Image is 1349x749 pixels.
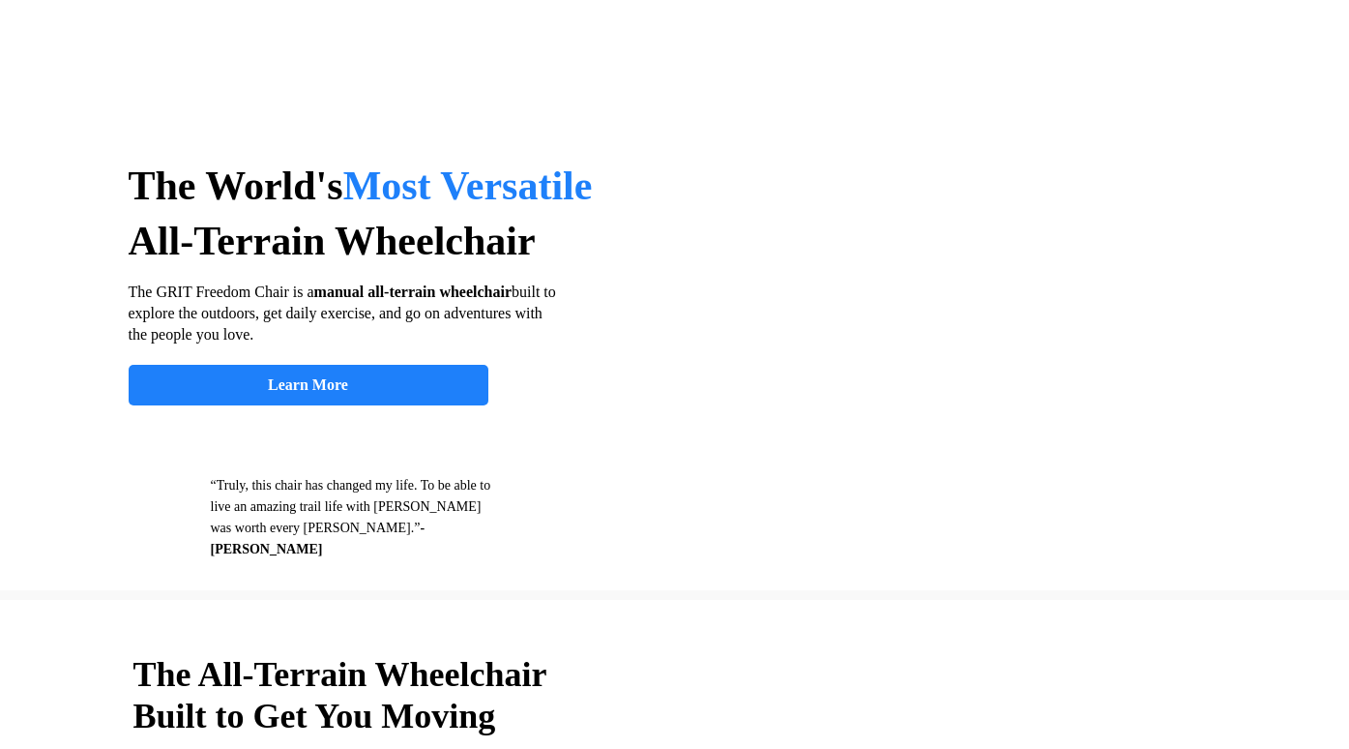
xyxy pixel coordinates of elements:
span: The All-Terrain Wheelchair Built to Get You Moving [133,655,546,735]
strong: Learn More [268,376,348,393]
span: All-Terrain Wheelchair [129,219,536,263]
strong: manual all-terrain wheelchair [314,284,512,300]
span: The GRIT Freedom Chair is a built to explore the outdoors, get daily exercise, and go on adventur... [129,284,556,343]
span: The World's [129,164,343,208]
span: Most Versatile [343,164,593,208]
span: “Truly, this chair has changed my life. To be able to live an amazing trail life with [PERSON_NAM... [211,478,491,535]
a: Learn More [129,365,488,405]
